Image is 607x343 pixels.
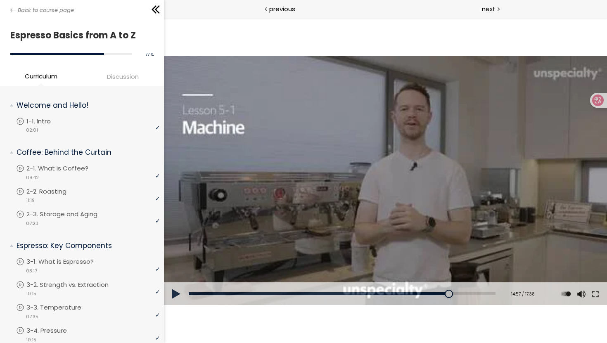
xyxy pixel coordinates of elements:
span: 07:35 [26,313,38,320]
span: next [482,4,496,14]
span: 11:19 [26,197,35,204]
span: 10:15 [26,290,36,297]
span: Discussion [107,72,139,81]
p: 2-1. What is Coffee? [26,164,105,173]
p: Espresso: Key Components [17,241,154,251]
span: 03:17 [26,267,37,274]
h1: Espresso Basics from A to Z [10,28,149,43]
span: previous [269,4,295,14]
div: Change playback rate [394,264,409,287]
p: 2-3. Storage and Aging [26,210,114,219]
span: Curriculum [25,71,57,81]
p: 3-1. What is Espresso? [26,257,110,266]
p: 1-1. Intro [26,117,67,126]
p: 3-4. Pressure [26,326,83,335]
span: 77 % [145,52,154,58]
p: 3-2. Strength vs. Extraction [26,280,125,289]
p: 3-3. Temperature [26,303,98,312]
a: Back to course page [10,6,74,14]
button: Volume [410,264,423,287]
span: 02:01 [26,127,38,134]
span: Back to course page [18,6,74,14]
div: 14:57 / 17:38 [339,273,371,279]
p: Welcome and Hello! [17,100,154,111]
span: 09:42 [26,174,39,181]
button: Play back rate [396,264,408,287]
span: 07:23 [26,220,38,227]
p: Coffee: Behind the Curtain [17,147,154,158]
p: 2-2. Roasting [26,187,83,196]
